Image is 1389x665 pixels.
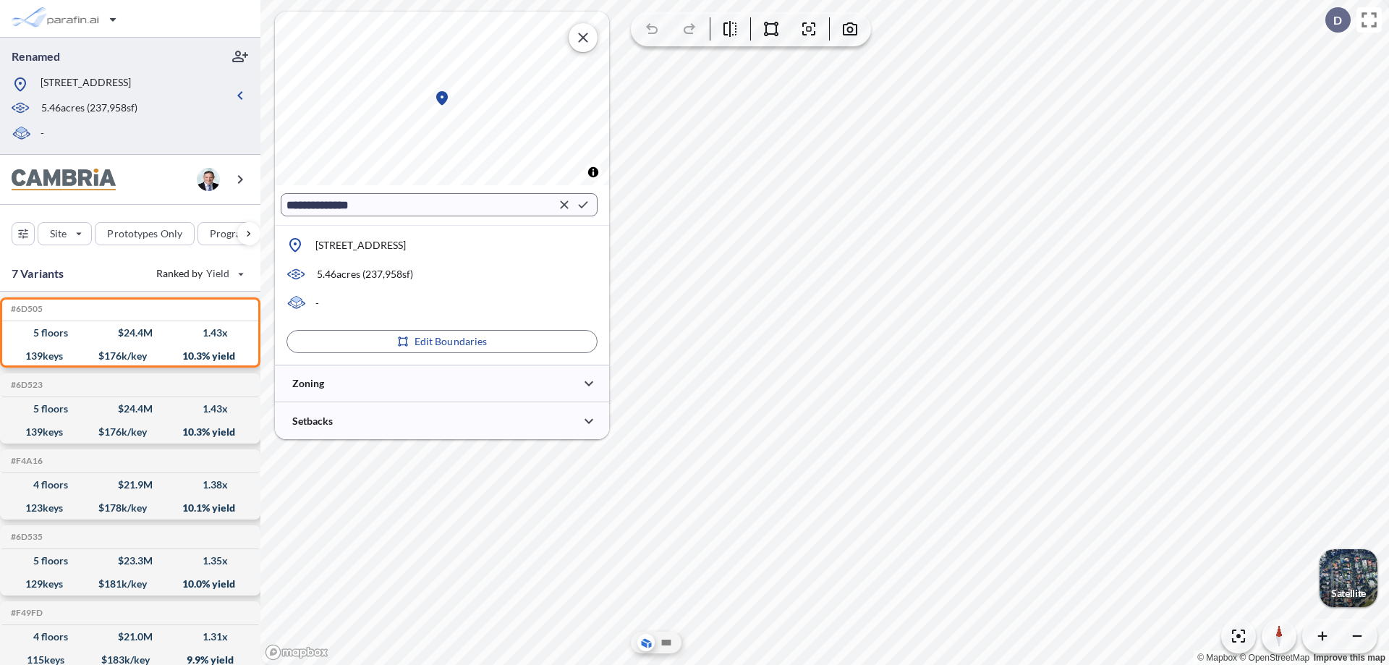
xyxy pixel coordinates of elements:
[292,414,333,428] p: Setbacks
[1333,14,1342,27] p: D
[41,126,44,143] p: -
[38,222,92,245] button: Site
[315,296,319,310] p: -
[1314,653,1385,663] a: Improve this map
[1320,549,1377,607] button: Switcher ImageSatellite
[8,380,43,390] h5: Click to copy the code
[8,304,43,314] h5: Click to copy the code
[585,164,602,181] button: Toggle attribution
[8,608,43,618] h5: Click to copy the code
[1239,653,1309,663] a: OpenStreetMap
[265,644,328,661] a: Mapbox homepage
[41,75,131,93] p: [STREET_ADDRESS]
[286,330,598,353] button: Edit Boundaries
[658,634,675,651] button: Site Plan
[197,222,276,245] button: Program
[315,238,406,253] p: [STREET_ADDRESS]
[12,169,116,191] img: BrandImage
[275,12,609,185] canvas: Map
[41,101,137,117] p: 5.46 acres ( 237,958 sf)
[12,48,60,64] p: Renamed
[1320,549,1377,607] img: Switcher Image
[415,334,488,349] p: Edit Boundaries
[589,164,598,180] span: Toggle attribution
[8,456,43,466] h5: Click to copy the code
[292,376,324,391] p: Zoning
[1197,653,1237,663] a: Mapbox
[8,532,43,542] h5: Click to copy the code
[50,226,67,241] p: Site
[107,226,182,241] p: Prototypes Only
[1331,588,1366,599] p: Satellite
[145,262,253,285] button: Ranked by Yield
[637,634,655,651] button: Aerial View
[206,266,230,281] span: Yield
[433,90,451,107] div: Map marker
[317,267,413,281] p: 5.46 acres ( 237,958 sf)
[12,265,64,282] p: 7 Variants
[210,226,250,241] p: Program
[95,222,195,245] button: Prototypes Only
[197,168,220,191] img: user logo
